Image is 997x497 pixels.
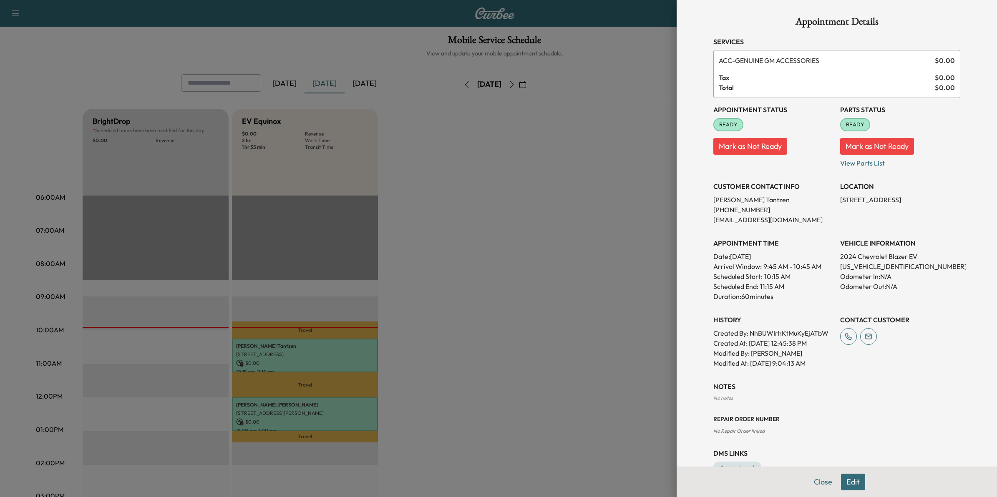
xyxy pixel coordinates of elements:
[840,281,960,291] p: Odometer Out: N/A
[764,271,791,281] p: 10:15 AM
[719,55,932,65] span: GENUINE GM ACCESSORIES
[713,338,833,348] p: Created At : [DATE] 12:45:38 PM
[713,251,833,261] p: Date: [DATE]
[713,328,833,338] p: Created By : NhBUWIrhKtMuKyEjATbW
[719,73,935,83] span: Tax
[713,448,960,458] h3: DMS Links
[935,73,955,83] span: $ 0.00
[840,195,960,205] p: [STREET_ADDRESS]
[840,181,960,191] h3: LOCATION
[935,55,955,65] span: $ 0.00
[763,261,821,271] span: 9:45 AM - 10:45 AM
[713,215,833,225] p: [EMAIL_ADDRESS][DOMAIN_NAME]
[840,105,960,115] h3: Parts Status
[713,238,833,248] h3: APPOINTMENT TIME
[713,462,761,473] a: Appointment
[713,281,758,291] p: Scheduled End:
[714,120,743,129] span: READY
[713,315,833,325] h3: History
[935,83,955,93] span: $ 0.00
[713,205,833,215] p: [PHONE_NUMBER]
[713,271,763,281] p: Scheduled Start:
[713,291,833,301] p: Duration: 60 minutes
[713,17,960,30] h1: Appointment Details
[719,83,935,93] span: Total
[840,251,960,261] p: 2024 Chevrolet Blazer EV
[713,195,833,205] p: [PERSON_NAME] Tantzen
[713,382,960,392] h3: NOTES
[840,155,960,168] p: View Parts List
[713,261,833,271] p: Arrival Window:
[713,105,833,115] h3: Appointment Status
[808,474,838,490] button: Close
[713,37,960,47] h3: Services
[841,474,865,490] button: Edit
[713,415,960,423] h3: Repair Order number
[760,281,784,291] p: 11:15 AM
[713,428,765,434] span: No Repair Order linked
[840,138,914,155] button: Mark as Not Ready
[840,271,960,281] p: Odometer In: N/A
[713,395,960,402] div: No notes
[713,138,787,155] button: Mark as Not Ready
[713,181,833,191] h3: CUSTOMER CONTACT INFO
[840,238,960,248] h3: VEHICLE INFORMATION
[713,348,833,358] p: Modified By : [PERSON_NAME]
[840,315,960,325] h3: CONTACT CUSTOMER
[841,120,869,129] span: READY
[840,261,960,271] p: [US_VEHICLE_IDENTIFICATION_NUMBER]
[713,358,833,368] p: Modified At : [DATE] 9:04:13 AM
